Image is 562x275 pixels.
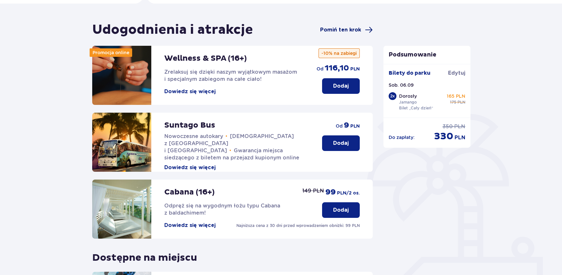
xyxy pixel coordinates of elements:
[92,246,197,264] p: Dostępne na miejscu
[92,113,151,172] img: attraction
[317,66,323,72] p: od
[322,135,360,151] button: Dodaj
[455,134,465,141] p: PLN
[164,164,216,171] button: Dowiedz się więcej
[333,82,349,90] p: Dodaj
[457,99,465,105] p: PLN
[164,120,215,130] p: Suntago Bus
[164,203,280,216] span: Odpręż się na wygodnym łożu typu Cabana z baldachimem!
[325,187,336,197] p: 99
[322,202,360,218] button: Dodaj
[164,54,247,63] p: Wellness & SPA (16+)
[230,147,231,154] span: •
[344,120,349,130] p: 9
[447,93,465,99] p: 165 PLN
[325,63,349,73] p: 116,10
[92,22,253,38] h1: Udogodnienia i atrakcje
[92,180,151,239] img: attraction
[164,88,216,95] button: Dowiedz się więcej
[92,46,151,105] img: attraction
[318,48,360,58] p: -10% na zabiegi
[320,26,373,34] a: Pomiń ten krok
[399,93,417,99] p: Dorosły
[336,123,343,129] p: od
[389,134,415,141] p: Do zapłaty :
[399,105,433,111] p: Bilet „Cały dzień”
[399,99,417,105] p: Jamango
[164,133,294,154] span: [DEMOGRAPHIC_DATA] z [GEOGRAPHIC_DATA] i [GEOGRAPHIC_DATA]
[302,187,324,194] p: 149 PLN
[320,26,361,33] span: Pomiń ten krok
[443,123,453,130] p: 350
[164,69,297,82] span: Zrelaksuj się dzięki naszym wyjątkowym masażom i specjalnym zabiegom na całe ciało!
[389,92,396,100] div: 2 x
[90,48,132,57] div: Promocja online
[383,51,470,59] p: Podsumowanie
[448,69,465,77] a: Edytuj
[389,82,414,88] p: Sob. 06.09
[350,66,360,72] p: PLN
[226,133,228,140] span: •
[322,78,360,94] button: Dodaj
[164,133,223,139] span: Nowoczesne autokary
[450,99,456,105] p: 175
[164,187,215,197] p: Cabana (16+)
[454,123,465,130] p: PLN
[434,130,453,143] p: 330
[236,223,360,229] p: Najniższa cena z 30 dni przed wprowadzeniem obniżki: 99 PLN
[389,69,431,77] p: Bilety do parku
[164,222,216,229] button: Dowiedz się więcej
[337,190,360,196] p: PLN /2 os.
[333,140,349,147] p: Dodaj
[350,123,360,130] p: PLN
[333,206,349,214] p: Dodaj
